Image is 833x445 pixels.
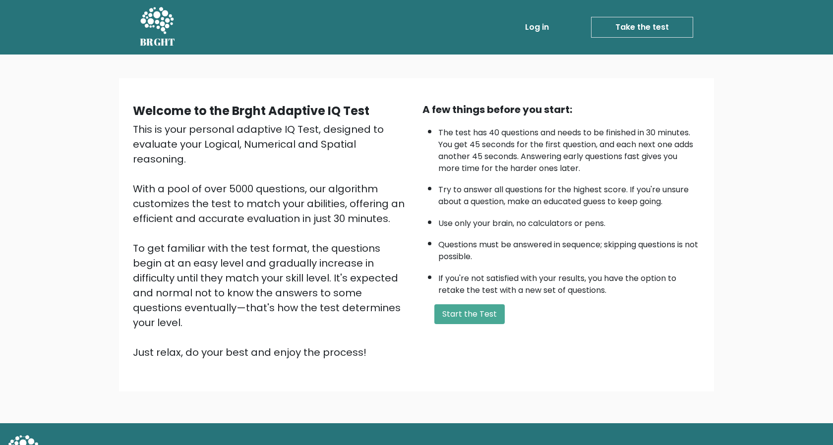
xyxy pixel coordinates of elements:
div: This is your personal adaptive IQ Test, designed to evaluate your Logical, Numerical and Spatial ... [133,122,411,360]
h5: BRGHT [140,36,176,48]
a: Log in [521,17,553,37]
li: Questions must be answered in sequence; skipping questions is not possible. [438,234,700,263]
li: Try to answer all questions for the highest score. If you're unsure about a question, make an edu... [438,179,700,208]
div: A few things before you start: [422,102,700,117]
a: BRGHT [140,4,176,51]
li: If you're not satisfied with your results, you have the option to retake the test with a new set ... [438,268,700,296]
b: Welcome to the Brght Adaptive IQ Test [133,103,369,119]
a: Take the test [591,17,693,38]
li: The test has 40 questions and needs to be finished in 30 minutes. You get 45 seconds for the firs... [438,122,700,174]
li: Use only your brain, no calculators or pens. [438,213,700,229]
button: Start the Test [434,304,505,324]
